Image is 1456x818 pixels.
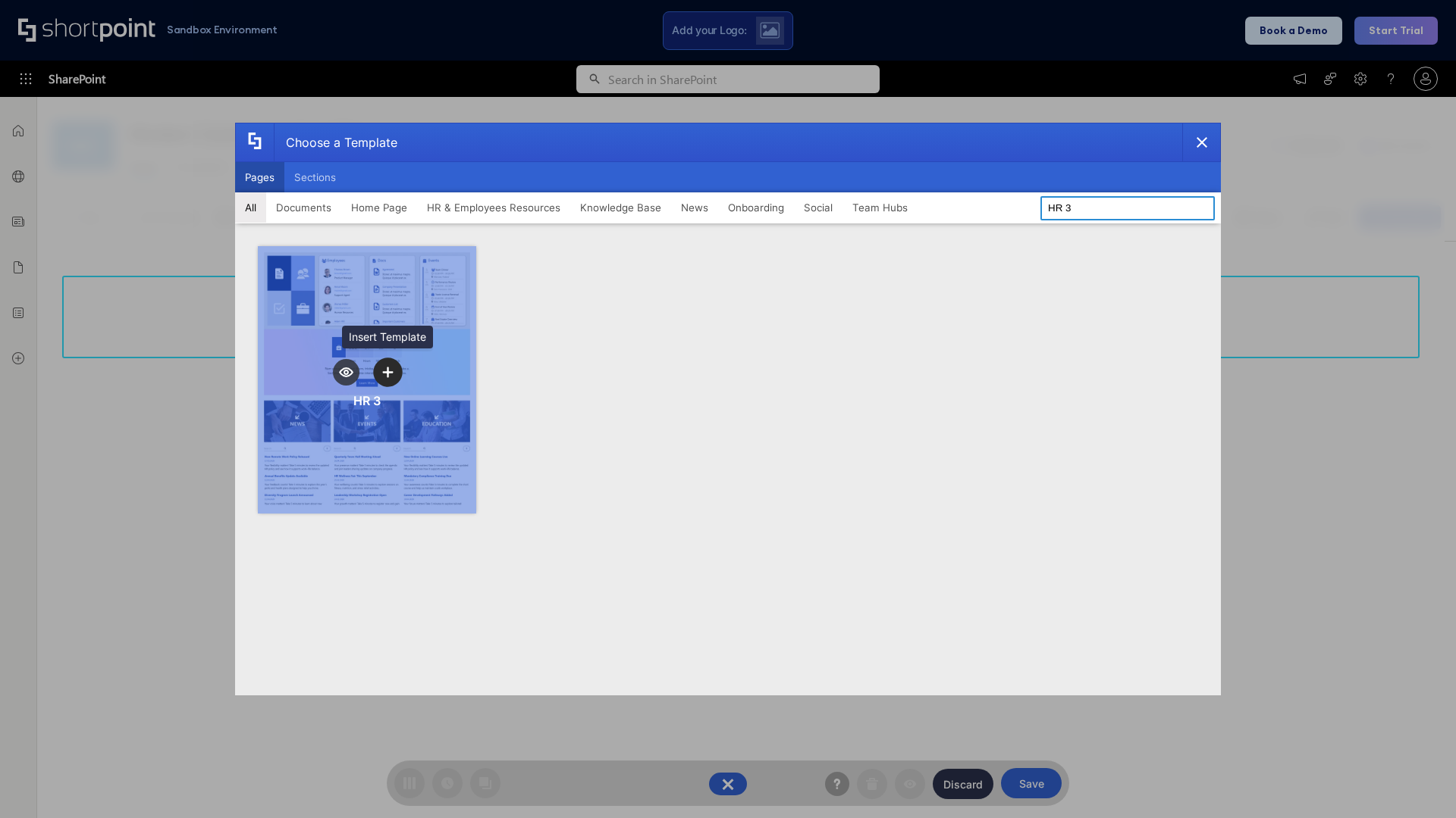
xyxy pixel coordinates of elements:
button: All [235,192,266,223]
button: HR & Employees Resources [417,192,570,223]
div: HR 3 [353,393,381,408]
iframe: Chat Widget [1380,745,1456,818]
button: Knowledge Base [570,192,671,223]
button: Home Page [341,192,417,223]
button: Pages [235,162,284,192]
div: Choose a Template [274,123,397,161]
div: template selector [235,123,1221,695]
button: Onboarding [718,192,794,223]
button: Documents [266,192,341,223]
button: Sections [284,162,346,192]
input: Search [1040,196,1215,220]
button: Social [794,192,843,223]
button: Team Hubs [843,192,918,223]
button: News [671,192,718,223]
